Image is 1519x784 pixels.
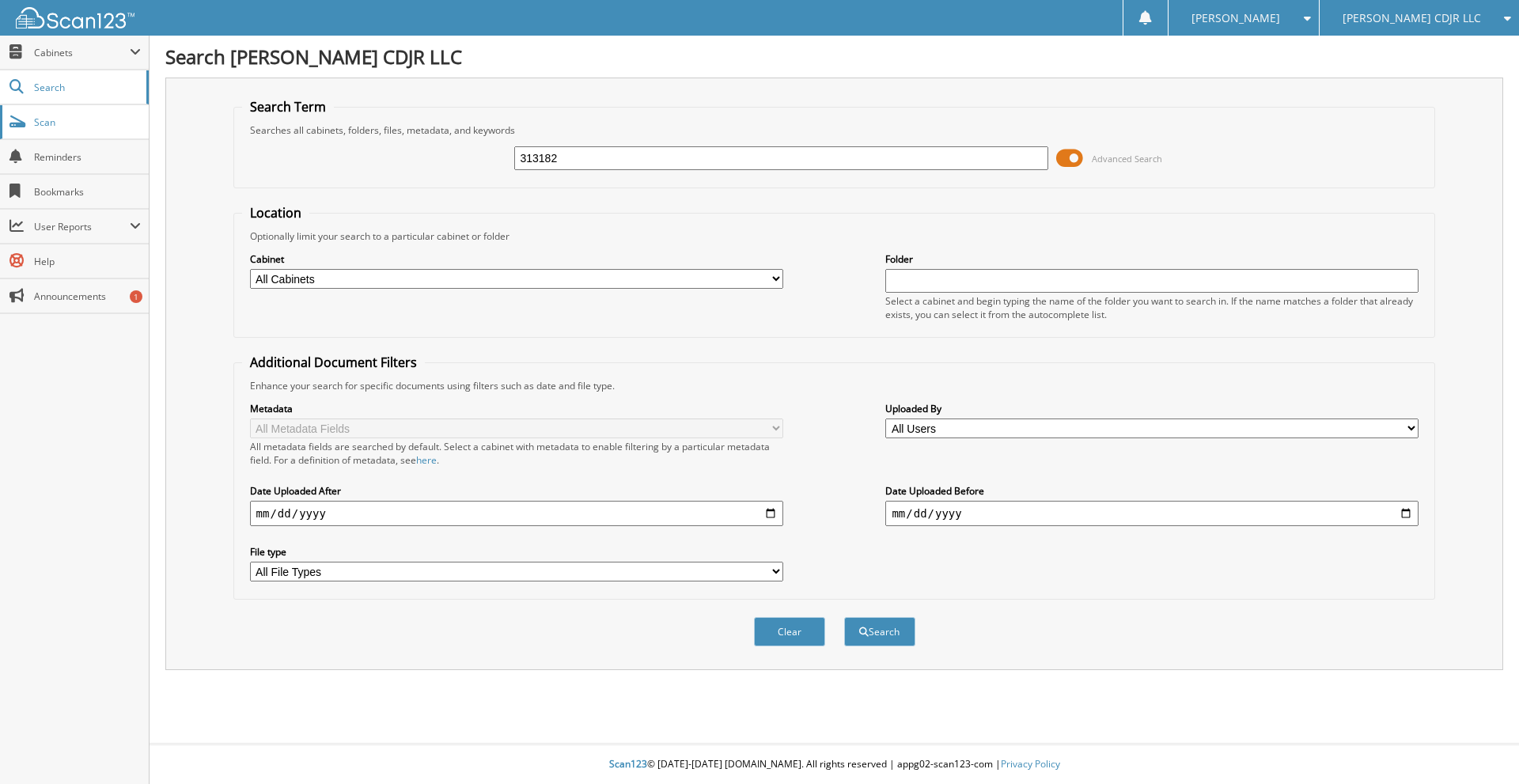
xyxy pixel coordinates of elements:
[885,294,1419,321] div: Select a cabinet and begin typing the name of the folder you want to search in. If the name match...
[250,501,783,526] input: start
[150,745,1519,784] div: © [DATE]-[DATE] [DOMAIN_NAME]. All rights reserved | appg02-scan123-com |
[34,46,130,59] span: Cabinets
[250,545,783,559] label: File type
[34,81,138,94] span: Search
[250,252,783,266] label: Cabinet
[242,379,1427,392] div: Enhance your search for specific documents using filters such as date and file type.
[416,453,437,467] a: here
[754,617,825,646] button: Clear
[885,252,1419,266] label: Folder
[609,757,647,771] span: Scan123
[844,617,915,646] button: Search
[250,402,783,415] label: Metadata
[34,185,141,199] span: Bookmarks
[1343,13,1481,23] span: [PERSON_NAME] CDJR LLC
[130,290,142,303] div: 1
[242,98,334,116] legend: Search Term
[1092,153,1162,165] span: Advanced Search
[1191,13,1280,23] span: [PERSON_NAME]
[34,220,130,233] span: User Reports
[34,116,141,129] span: Scan
[16,7,134,28] img: scan123-logo-white.svg
[34,150,141,164] span: Reminders
[1001,757,1060,771] a: Privacy Policy
[242,123,1427,137] div: Searches all cabinets, folders, files, metadata, and keywords
[885,501,1419,526] input: end
[885,402,1419,415] label: Uploaded By
[242,354,425,371] legend: Additional Document Filters
[34,255,141,268] span: Help
[34,290,141,303] span: Announcements
[885,484,1419,498] label: Date Uploaded Before
[242,229,1427,243] div: Optionally limit your search to a particular cabinet or folder
[250,440,783,467] div: All metadata fields are searched by default. Select a cabinet with metadata to enable filtering b...
[165,44,1503,70] h1: Search [PERSON_NAME] CDJR LLC
[250,484,783,498] label: Date Uploaded After
[242,204,309,222] legend: Location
